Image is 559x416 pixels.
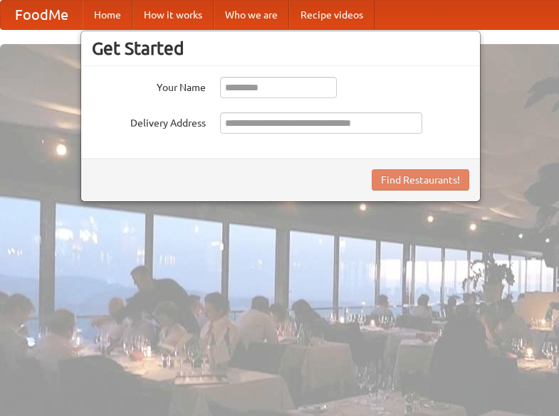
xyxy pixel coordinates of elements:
[92,77,206,95] label: Your Name
[1,1,83,29] a: FoodMe
[132,1,214,29] a: How it works
[214,1,289,29] a: Who we are
[289,1,375,29] a: Recipe videos
[92,112,206,130] label: Delivery Address
[372,169,469,191] button: Find Restaurants!
[83,1,132,29] a: Home
[92,38,469,59] h3: Get Started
